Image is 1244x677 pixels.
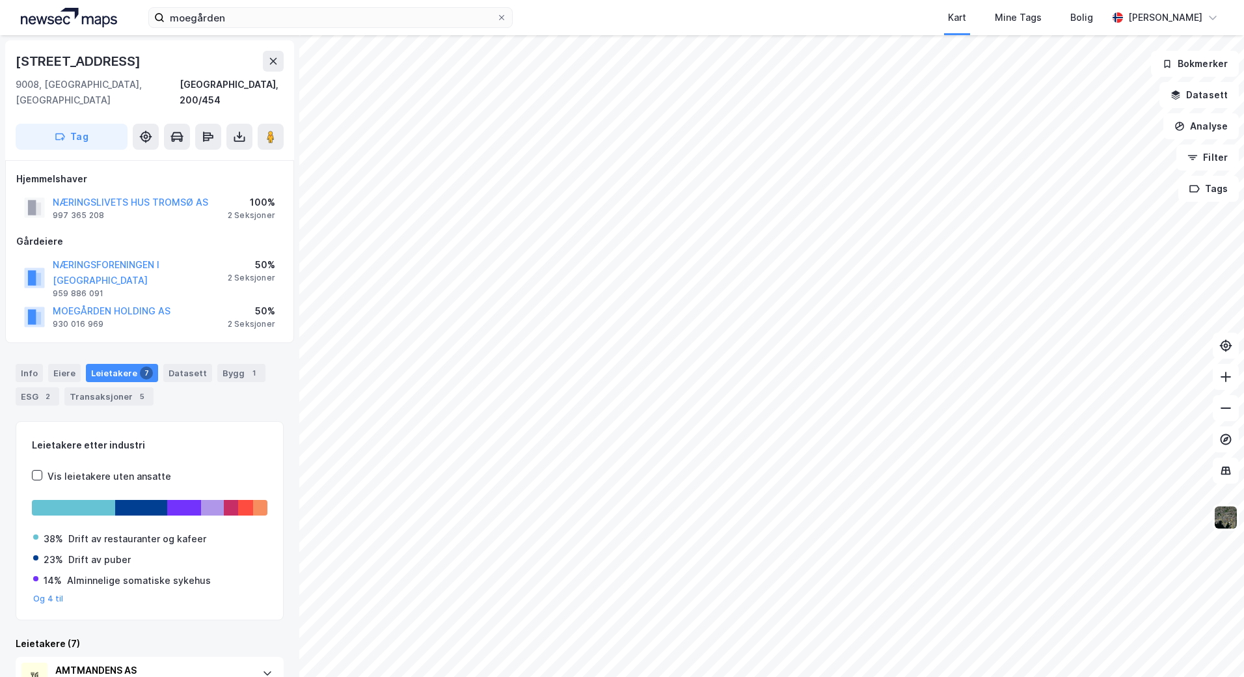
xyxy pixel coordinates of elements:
[41,390,54,403] div: 2
[228,319,275,329] div: 2 Seksjoner
[1163,113,1239,139] button: Analyse
[1128,10,1202,25] div: [PERSON_NAME]
[228,195,275,210] div: 100%
[1178,176,1239,202] button: Tags
[86,364,158,382] div: Leietakere
[44,531,63,547] div: 38%
[217,364,265,382] div: Bygg
[995,10,1042,25] div: Mine Tags
[948,10,966,25] div: Kart
[67,573,211,588] div: Alminnelige somatiske sykehus
[68,552,131,568] div: Drift av puber
[16,77,180,108] div: 9008, [GEOGRAPHIC_DATA], [GEOGRAPHIC_DATA]
[16,124,128,150] button: Tag
[163,364,212,382] div: Datasett
[48,364,81,382] div: Eiere
[32,437,267,453] div: Leietakere etter industri
[16,234,283,249] div: Gårdeiere
[1213,505,1238,530] img: 9k=
[165,8,496,27] input: Søk på adresse, matrikkel, gårdeiere, leietakere eller personer
[16,51,143,72] div: [STREET_ADDRESS]
[21,8,117,27] img: logo.a4113a55bc3d86da70a041830d287a7e.svg
[228,303,275,319] div: 50%
[16,364,43,382] div: Info
[44,573,62,588] div: 14%
[68,531,206,547] div: Drift av restauranter og kafeer
[228,210,275,221] div: 2 Seksjoner
[16,636,284,652] div: Leietakere (7)
[33,594,64,604] button: Og 4 til
[53,288,103,299] div: 959 886 091
[44,552,63,568] div: 23%
[180,77,284,108] div: [GEOGRAPHIC_DATA], 200/454
[16,171,283,187] div: Hjemmelshaver
[53,210,104,221] div: 997 365 208
[135,390,148,403] div: 5
[228,273,275,283] div: 2 Seksjoner
[247,366,260,380] div: 1
[64,387,154,406] div: Transaksjoner
[16,387,59,406] div: ESG
[1151,51,1239,77] button: Bokmerker
[1159,82,1239,108] button: Datasett
[47,469,171,484] div: Vis leietakere uten ansatte
[1179,615,1244,677] div: Kontrollprogram for chat
[1179,615,1244,677] iframe: Chat Widget
[140,366,153,380] div: 7
[53,319,103,329] div: 930 016 969
[228,257,275,273] div: 50%
[1176,145,1239,171] button: Filter
[1070,10,1093,25] div: Bolig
